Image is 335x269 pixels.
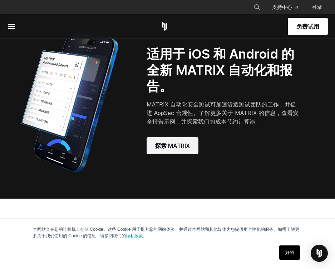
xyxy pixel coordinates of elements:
[279,245,300,260] a: 好的
[248,1,328,14] div: 导航菜单
[7,30,132,176] img: Corellium_MATRIX_Hero_1_1x
[285,250,294,255] font: 好的
[296,23,319,30] font: 免费试用
[272,4,292,10] font: 支持中心
[155,142,190,149] font: 探索 MATRIX
[147,101,299,125] font: MATRIX 自动化安全测试可加速渗透测试团队的工作，并促进 AppSec 合规性。了解更多关于 MATRIX 的信息，查看安全报告示例，并探索我们的成本节约计算器。
[126,233,147,238] a: 隐私政策。
[312,4,322,10] font: 登录
[33,227,299,238] font: 本网站会在您的计算机上存储 Cookie。这些 Cookie 用于提升您的网站体验，并通过本网站和其他媒体为您提供更个性化的服务。如需了解更多关于我们使用的 Cookie 的信息，请参阅我们的
[147,46,294,94] font: 适用于 iOS 和 Android 的全新 MATRIX 自动化和报告。
[147,137,198,154] a: 探索 MATRIX
[311,245,328,262] div: Open Intercom Messenger
[288,18,328,35] a: 免费试用
[251,1,263,14] button: 搜索
[160,22,169,31] a: 科雷利姆之家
